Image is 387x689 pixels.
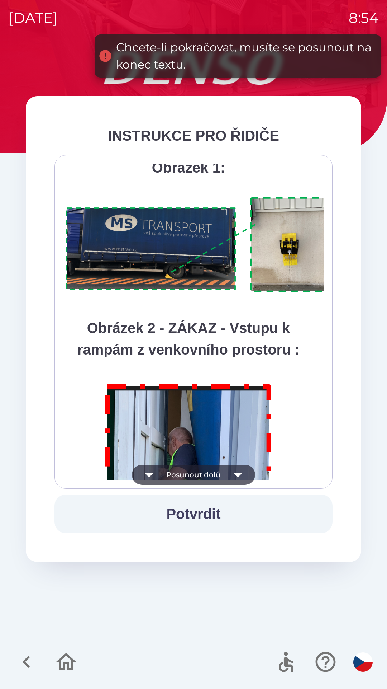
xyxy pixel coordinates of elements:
[54,125,333,146] div: INSTRUKCE PRO ŘIDIČE
[152,160,225,175] strong: Obrázek 1:
[77,320,300,357] strong: Obrázek 2 - ZÁKAZ - Vstupu k rampám z venkovního prostoru :
[9,7,58,29] p: [DATE]
[97,375,280,638] img: M8MNayrTL6gAAAABJRU5ErkJggg==
[349,7,378,29] p: 8:54
[116,39,374,73] div: Chcete-li pokračovat, musíte se posunout na konec textu.
[132,465,255,485] button: Posunout dolů
[63,193,341,297] img: A1ym8hFSA0ukAAAAAElFTkSuQmCC
[26,50,361,85] img: Logo
[54,495,333,533] button: Potvrdit
[353,652,373,672] img: cs flag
